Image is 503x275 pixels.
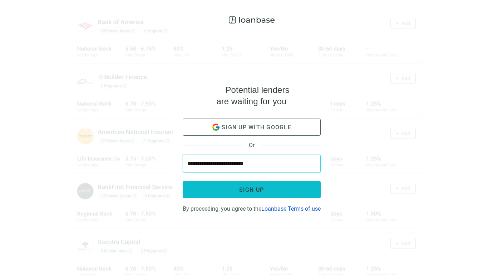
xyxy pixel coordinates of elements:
[261,205,321,212] a: Loanbase Terms of use
[183,181,321,198] button: Sign up
[239,186,264,193] span: Sign up
[183,119,321,136] button: Sign up with google
[222,124,291,131] span: Sign up with google
[183,204,321,212] div: By proceeding, you agree to the
[214,84,290,107] h4: Potential lenders are waiting for you
[243,142,261,149] span: Or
